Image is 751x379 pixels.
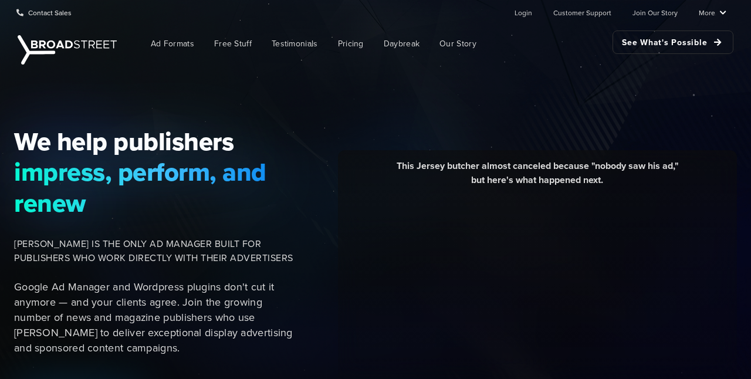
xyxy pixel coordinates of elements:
span: Pricing [338,38,364,50]
span: Testimonials [272,38,318,50]
img: Broadstreet | The Ad Manager for Small Publishers [18,35,117,65]
span: Our Story [439,38,476,50]
p: Google Ad Manager and Wordpress plugins don't cut it anymore — and your clients agree. Join the g... [14,279,300,356]
a: Customer Support [553,1,611,24]
span: impress, perform, and renew [14,157,300,218]
a: Join Our Story [632,1,678,24]
a: Pricing [329,31,373,57]
a: Contact Sales [16,1,72,24]
a: Free Stuff [205,31,261,57]
a: Login [515,1,532,24]
a: Ad Formats [142,31,203,57]
span: Ad Formats [151,38,194,50]
span: Daybreak [384,38,420,50]
div: This Jersey butcher almost canceled because "nobody saw his ad," but here's what happened next. [347,159,728,196]
a: See What's Possible [613,31,733,54]
a: Our Story [431,31,485,57]
nav: Main [123,25,733,63]
span: Free Stuff [214,38,252,50]
span: We help publishers [14,126,300,157]
a: More [699,1,726,24]
a: Testimonials [263,31,327,57]
span: [PERSON_NAME] IS THE ONLY AD MANAGER BUILT FOR PUBLISHERS WHO WORK DIRECTLY WITH THEIR ADVERTISERS [14,237,300,265]
a: Daybreak [375,31,428,57]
